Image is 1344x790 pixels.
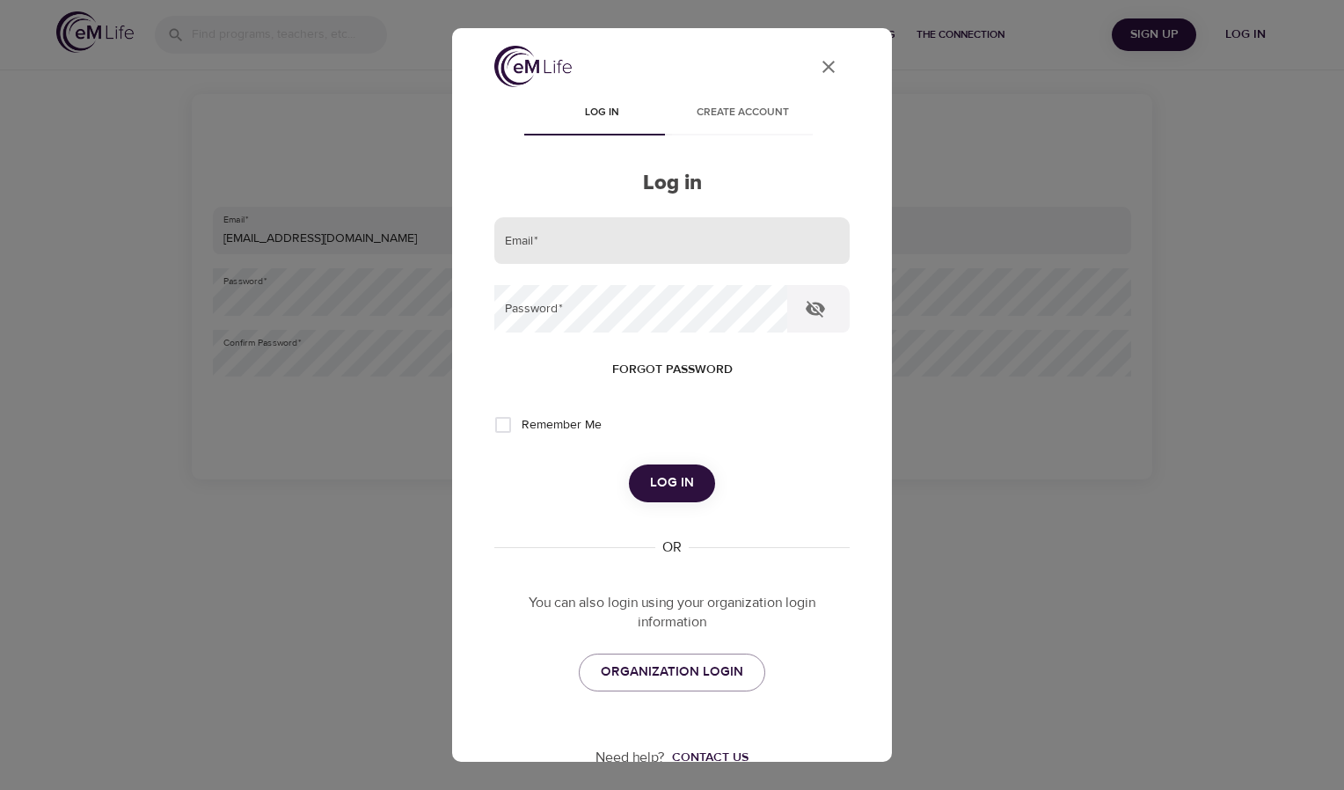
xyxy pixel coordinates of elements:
h2: Log in [494,171,850,196]
div: OR [655,538,689,558]
div: Contact us [672,749,749,766]
span: Forgot password [612,359,733,381]
p: Need help? [595,748,665,768]
button: Log in [629,464,715,501]
img: logo [494,46,572,87]
a: ORGANIZATION LOGIN [579,654,765,691]
div: disabled tabs example [494,93,850,135]
a: Contact us [665,749,749,766]
span: Log in [542,104,661,122]
span: Remember Me [522,416,602,435]
button: close [807,46,850,88]
p: You can also login using your organization login information [494,593,850,633]
span: Log in [650,472,694,494]
span: ORGANIZATION LOGIN [601,661,743,684]
span: Create account [683,104,802,122]
button: Forgot password [605,354,740,386]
